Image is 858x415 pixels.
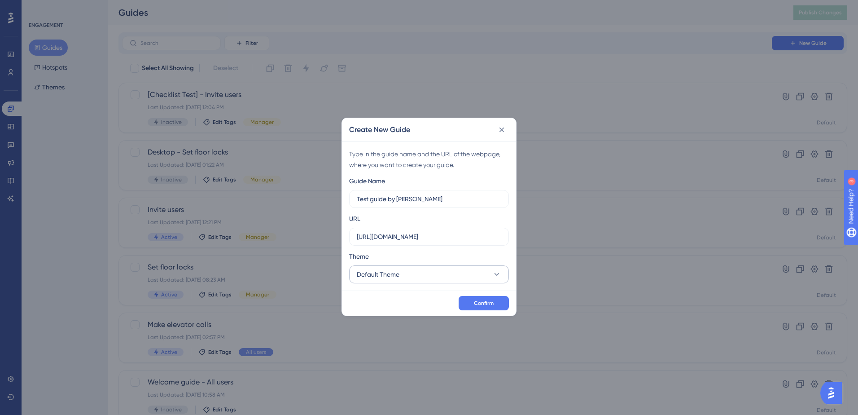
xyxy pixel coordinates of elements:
[349,149,509,170] div: Type in the guide name and the URL of the webpage, where you want to create your guide.
[820,380,847,406] iframe: UserGuiding AI Assistant Launcher
[62,4,65,12] div: 3
[349,124,410,135] h2: Create New Guide
[357,194,501,204] input: How to Create
[357,269,399,280] span: Default Theme
[357,232,501,242] input: https://www.example.com
[349,251,369,262] span: Theme
[474,300,494,307] span: Confirm
[349,213,360,224] div: URL
[349,176,385,186] div: Guide Name
[21,2,56,13] span: Need Help?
